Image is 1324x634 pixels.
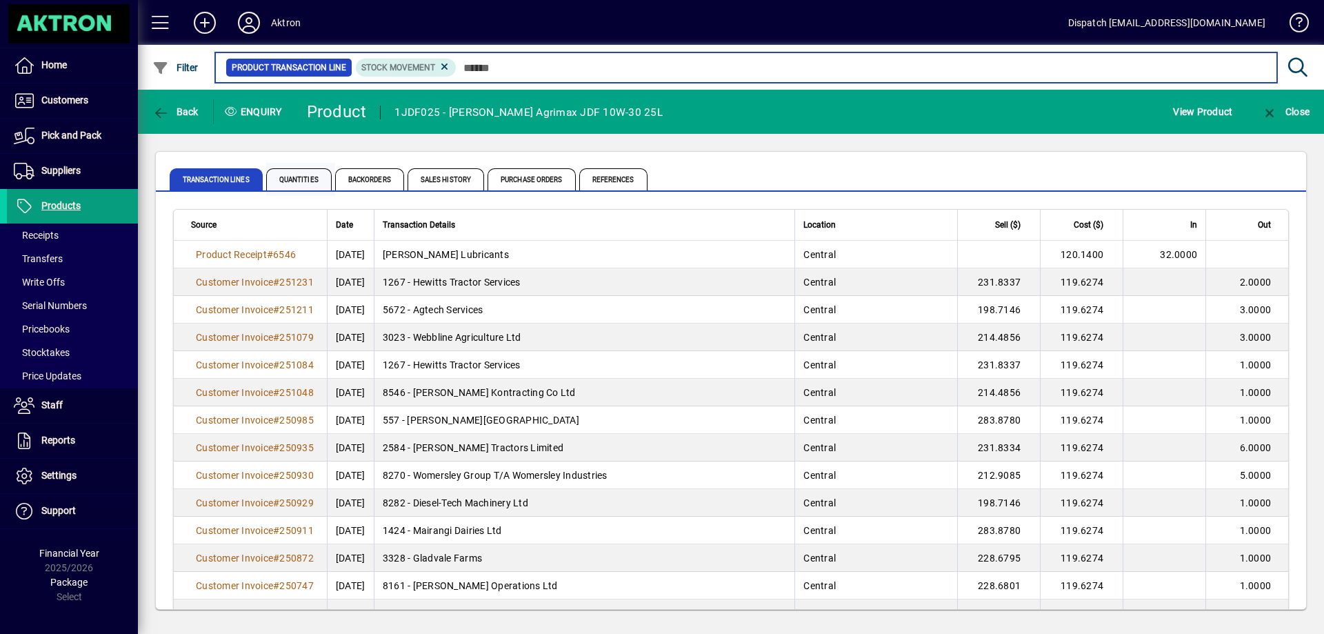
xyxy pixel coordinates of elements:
span: 6.0000 [1240,442,1272,453]
td: 119.6274 [1040,462,1123,489]
span: Customer Invoice [196,332,273,343]
span: 250911 [279,525,314,536]
span: 1.0000 [1240,415,1272,426]
span: Financial Year [39,548,99,559]
span: 251084 [279,359,314,370]
td: 119.6274 [1040,544,1123,572]
a: Price Updates [7,364,138,388]
td: 2068 - Titan Resources Ltd [374,600,795,627]
div: 1JDF025 - [PERSON_NAME] Agrimax JDF 10W-30 25L [394,101,663,123]
span: Date [336,217,353,232]
a: Pick and Pack [7,119,138,153]
td: 1267 - Hewitts Tractor Services [374,351,795,379]
span: # [273,442,279,453]
span: Central [803,553,836,564]
span: Suppliers [41,165,81,176]
td: 212.9085 [957,462,1040,489]
a: Customer Invoice#250935 [191,440,319,455]
span: 251048 [279,387,314,398]
span: Support [41,505,76,516]
a: Customer Invoice#250985 [191,413,319,428]
span: Customer Invoice [196,442,273,453]
td: 120.1400 [1040,241,1123,268]
a: Customer Invoice#250682 [191,606,319,621]
span: Pick and Pack [41,130,101,141]
span: # [273,415,279,426]
td: 557 - [PERSON_NAME][GEOGRAPHIC_DATA] [374,406,795,434]
a: Product Receipt#6546 [191,247,301,262]
span: Product Receipt [196,249,267,260]
a: Knowledge Base [1279,3,1307,48]
td: 198.7146 [957,296,1040,324]
td: 119.6274 [1040,489,1123,517]
a: Stocktakes [7,341,138,364]
span: 1.0000 [1240,553,1272,564]
span: Quantities [266,168,332,190]
div: Cost ($) [1049,217,1116,232]
span: 3.0000 [1240,304,1272,315]
span: # [273,277,279,288]
td: [DATE] [327,379,374,406]
span: Price Updates [14,370,81,382]
span: Customer Invoice [196,608,273,619]
button: Back [149,99,202,124]
td: 236.5650 [957,600,1040,627]
span: 250935 [279,442,314,453]
span: Central [803,470,836,481]
div: Sell ($) [966,217,1033,232]
td: [DATE] [327,544,374,572]
td: [DATE] [327,517,374,544]
span: 250682 [279,608,314,619]
td: 231.8337 [957,351,1040,379]
span: Central [803,608,836,619]
td: [DATE] [327,489,374,517]
span: Customer Invoice [196,359,273,370]
td: [DATE] [327,572,374,600]
span: Product Transaction Line [232,61,346,75]
span: Customer Invoice [196,277,273,288]
a: Customer Invoice#250872 [191,551,319,566]
button: Close [1258,99,1313,124]
span: # [273,608,279,619]
a: Support [7,494,138,528]
span: # [273,304,279,315]
div: Product [307,101,367,123]
a: Transfers [7,247,138,270]
button: Add [183,10,227,35]
span: 5.0000 [1240,470,1272,481]
a: Customer Invoice#250929 [191,495,319,511]
div: Aktron [271,12,301,34]
a: Customer Invoice#251211 [191,302,319,317]
mat-chip: Product Transaction Type: Stock movement [356,59,457,77]
span: 32.0000 [1160,249,1197,260]
td: 119.6274 [1040,406,1123,434]
td: 283.8780 [957,517,1040,544]
span: Reports [41,435,75,446]
app-page-header-button: Close enquiry [1247,99,1324,124]
span: Products [41,200,81,211]
span: Customer Invoice [196,580,273,591]
div: Date [336,217,365,232]
span: 6546 [273,249,296,260]
span: Package [50,577,88,588]
span: # [273,470,279,481]
td: 1424 - Mairangi Dairies Ltd [374,517,795,544]
app-page-header-button: Back [138,99,214,124]
td: [DATE] [327,241,374,268]
td: 214.4856 [957,379,1040,406]
span: Close [1261,106,1310,117]
span: Central [803,332,836,343]
span: Transaction Details [383,217,455,232]
span: Central [803,387,836,398]
span: 3.0000 [1240,332,1272,343]
span: Write Offs [14,277,65,288]
td: 3328 - Gladvale Farms [374,544,795,572]
span: Transaction Lines [170,168,263,190]
button: Filter [149,55,202,80]
a: Settings [7,459,138,493]
a: Receipts [7,224,138,247]
span: 250872 [279,553,314,564]
span: Stock movement [361,63,435,72]
span: 1.0000 [1240,359,1272,370]
span: 251211 [279,304,314,315]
